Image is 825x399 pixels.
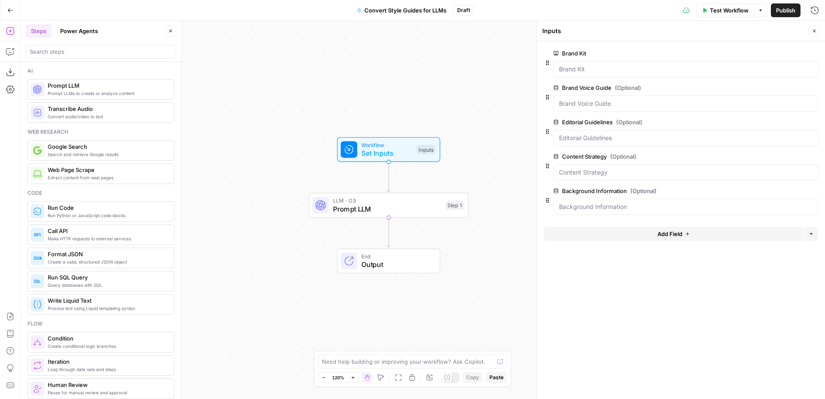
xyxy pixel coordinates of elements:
span: Pause for manual review and approval [48,389,167,396]
span: Run Python or JavaScript code blocks [48,212,167,219]
span: Iteration [48,357,167,366]
button: Paste [486,372,507,383]
span: Copy [466,374,479,381]
span: Extract content from web pages [48,174,167,181]
div: EndOutput [309,249,469,273]
span: (Optional) [615,83,641,92]
button: Steps [26,24,52,38]
span: Prompt LLM [48,81,167,90]
div: LLM · O3Prompt LLMStep 1 [309,193,469,218]
span: Google Search [48,142,167,151]
span: (Optional) [630,187,657,195]
span: Condition [48,334,167,343]
div: Inputs [542,27,806,35]
input: Brand Voice Guide [559,99,813,108]
span: Format JSON [48,250,167,258]
span: Loop through data sets and steps [48,366,167,373]
span: Prompt LLM [333,204,441,214]
span: Publish [776,6,795,15]
span: (Optional) [610,152,636,161]
span: Draft [457,6,470,14]
div: Code [27,189,174,197]
span: Transcribe Audio [48,104,167,113]
span: Workflow [361,141,412,149]
span: Process text using Liquid templating syntax [48,305,167,312]
input: Search steps [30,47,172,56]
span: Test Workflow [710,6,749,15]
span: Convert audio/video to text [48,113,167,120]
div: Ai [27,67,174,75]
span: (Optional) [616,118,642,126]
span: Run SQL Query [48,273,167,282]
div: Web research [27,128,174,136]
span: Prompt LLMs to create or analyze content [48,90,167,97]
span: Create conditional logic branches [48,343,167,350]
span: 120% [332,374,344,381]
label: Content Strategy [553,152,770,161]
div: WorkflowSet InputsInputs [309,137,469,162]
span: Write Liquid Text [48,296,167,305]
span: Run Code [48,203,167,212]
span: Create a valid, structured JSON object [48,258,167,265]
span: Paste [489,374,504,381]
span: LLM · O3 [333,196,441,205]
label: Background Information [553,187,770,195]
span: Convert Style Guides for LLMs [364,6,446,15]
div: Flow [27,320,174,328]
button: Add Field [544,227,804,241]
span: Make HTTP requests to external services [48,235,167,242]
span: Set Inputs [361,148,412,158]
button: Publish [771,3,801,17]
input: Background Information [559,203,813,211]
span: Output [361,259,431,270]
input: Content Strategy [559,168,813,177]
span: End [361,252,431,261]
input: Brand Kit [559,65,813,74]
button: Copy [463,372,483,383]
input: Editorial Guidelines [559,134,813,142]
span: Web Page Scrape [48,166,167,174]
g: Edge from start to step_1 [387,162,390,192]
button: Test Workflow [697,3,754,17]
div: Inputs [416,145,435,154]
span: Query databases with SQL [48,282,167,289]
span: Human Review [48,381,167,389]
button: Convert Style Guides for LLMs [351,3,452,17]
span: Search and retrieve Google results [48,151,167,158]
label: Brand Kit [553,49,770,58]
button: Power Agents [55,24,103,38]
span: Add Field [657,230,682,238]
label: Editorial Guidelines [553,118,770,126]
g: Edge from step_1 to end [387,218,390,248]
span: Call API [48,227,167,235]
label: Brand Voice Guide [553,83,770,92]
div: Step 1 [446,201,464,210]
